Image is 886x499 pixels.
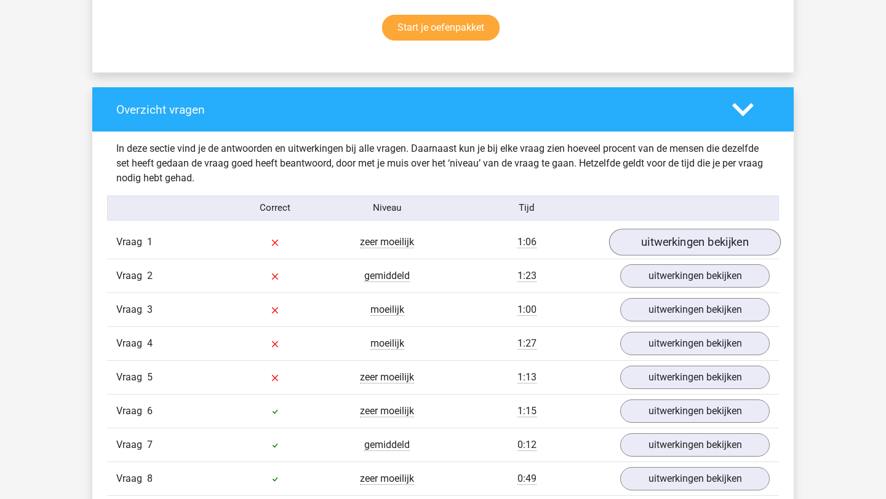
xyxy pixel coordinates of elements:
[620,264,770,288] a: uitwerkingen bekijken
[443,201,611,215] div: Tijd
[517,473,537,485] span: 0:49
[370,337,404,350] span: moeilijk
[107,141,779,186] div: In deze sectie vind je de antwoorden en uitwerkingen bij alle vragen. Daarnaast kun je bij elke v...
[220,201,332,215] div: Correct
[620,467,770,490] a: uitwerkingen bekijken
[147,236,153,248] span: 1
[147,270,153,281] span: 2
[360,371,414,383] span: zeer moeilijk
[116,471,147,486] span: Vraag
[147,405,153,417] span: 6
[116,336,147,351] span: Vraag
[147,473,153,484] span: 8
[116,103,714,117] h4: Overzicht vragen
[360,473,414,485] span: zeer moeilijk
[116,370,147,385] span: Vraag
[620,366,770,389] a: uitwerkingen bekijken
[364,270,410,282] span: gemiddeld
[331,201,443,215] div: Niveau
[364,439,410,451] span: gemiddeld
[116,302,147,317] span: Vraag
[620,399,770,423] a: uitwerkingen bekijken
[116,404,147,418] span: Vraag
[517,371,537,383] span: 1:13
[517,270,537,282] span: 1:23
[360,236,414,248] span: zeer moeilijk
[609,229,781,256] a: uitwerkingen bekijken
[620,298,770,321] a: uitwerkingen bekijken
[147,439,153,450] span: 7
[620,433,770,457] a: uitwerkingen bekijken
[147,371,153,383] span: 5
[382,15,500,41] a: Start je oefenpakket
[116,269,147,283] span: Vraag
[370,304,404,316] span: moeilijk
[360,405,414,417] span: zeer moeilijk
[517,337,537,350] span: 1:27
[116,438,147,452] span: Vraag
[147,304,153,315] span: 3
[620,332,770,355] a: uitwerkingen bekijken
[147,337,153,349] span: 4
[517,405,537,417] span: 1:15
[517,236,537,248] span: 1:06
[517,304,537,316] span: 1:00
[116,235,147,249] span: Vraag
[517,439,537,451] span: 0:12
